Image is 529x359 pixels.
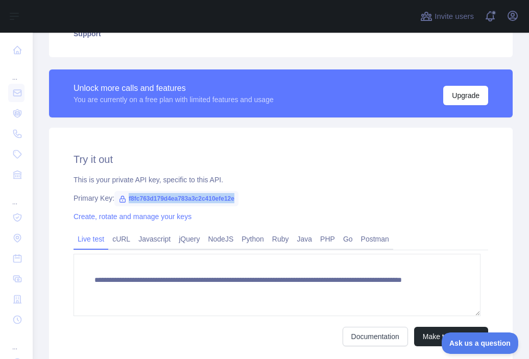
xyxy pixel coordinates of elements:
a: Javascript [134,231,175,247]
iframe: Toggle Customer Support [442,332,519,354]
h2: Try it out [74,152,488,166]
div: ... [8,186,25,206]
a: Ruby [268,231,293,247]
a: Python [237,231,268,247]
a: Support [61,22,500,45]
div: You are currently on a free plan with limited features and usage [74,94,274,105]
a: Live test [74,231,108,247]
a: Java [293,231,317,247]
a: cURL [108,231,134,247]
a: Postman [357,231,393,247]
div: Primary Key: [74,193,488,203]
span: f8fc763d179d4ea783a3c2c410efe12e [114,191,238,206]
a: PHP [316,231,339,247]
a: Create, rotate and manage your keys [74,212,191,221]
span: Invite users [435,11,474,22]
a: jQuery [175,231,204,247]
div: ... [8,331,25,351]
div: Unlock more calls and features [74,82,274,94]
a: Go [339,231,357,247]
div: This is your private API key, specific to this API. [74,175,488,185]
a: Documentation [343,327,408,346]
a: NodeJS [204,231,237,247]
button: Make test request [414,327,488,346]
button: Invite users [418,8,476,25]
button: Upgrade [443,86,488,105]
div: ... [8,61,25,82]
